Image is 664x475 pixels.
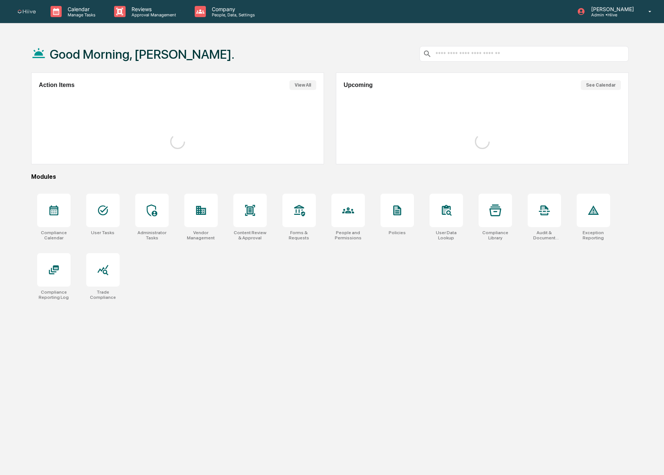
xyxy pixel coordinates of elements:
h2: Upcoming [344,82,373,88]
img: logo [18,10,36,14]
div: User Tasks [91,230,114,235]
p: Approval Management [126,12,180,17]
h2: Action Items [39,82,75,88]
div: Compliance Library [479,230,512,240]
div: Modules [31,173,629,180]
div: Policies [389,230,406,235]
div: Administrator Tasks [135,230,169,240]
p: Calendar [62,6,99,12]
p: Manage Tasks [62,12,99,17]
div: Audit & Document Logs [528,230,561,240]
div: User Data Lookup [430,230,463,240]
h1: Good Morning, [PERSON_NAME]. [50,47,234,62]
p: [PERSON_NAME] [585,6,638,12]
div: People and Permissions [331,230,365,240]
div: Vendor Management [184,230,218,240]
button: See Calendar [581,80,621,90]
p: Reviews [126,6,180,12]
div: Compliance Reporting Log [37,290,71,300]
p: Admin • Hiive [585,12,638,17]
div: Compliance Calendar [37,230,71,240]
p: People, Data, Settings [206,12,259,17]
p: Company [206,6,259,12]
div: Exception Reporting [577,230,610,240]
div: Forms & Requests [282,230,316,240]
button: View All [289,80,316,90]
div: Trade Compliance [86,290,120,300]
div: Content Review & Approval [233,230,267,240]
